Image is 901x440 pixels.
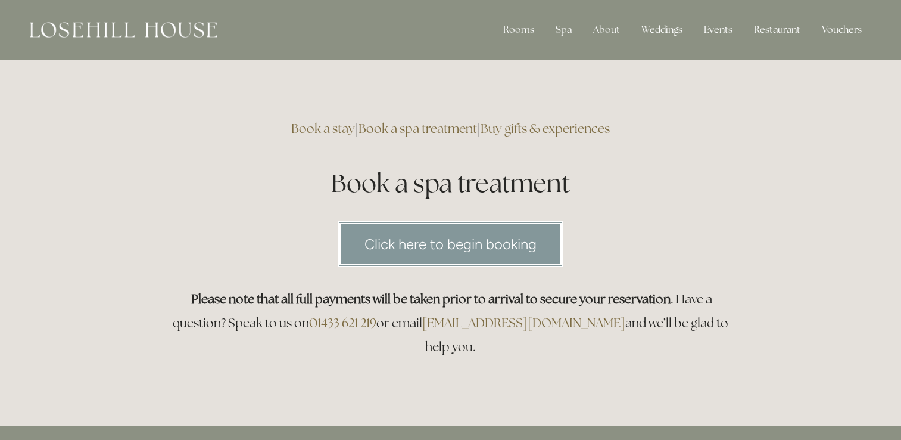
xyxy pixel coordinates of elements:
a: Book a spa treatment [358,120,477,137]
div: About [584,18,629,42]
div: Restaurant [744,18,810,42]
div: Rooms [494,18,544,42]
a: Vouchers [812,18,871,42]
a: Click here to begin booking [338,221,563,267]
a: Book a stay [291,120,355,137]
a: 01433 621 219 [309,315,376,331]
strong: Please note that all full payments will be taken prior to arrival to secure your reservation [191,291,671,307]
h3: . Have a question? Speak to us on or email and we’ll be glad to help you. [166,287,735,359]
div: Events [694,18,742,42]
a: [EMAIL_ADDRESS][DOMAIN_NAME] [422,315,625,331]
div: Spa [546,18,581,42]
div: Weddings [632,18,692,42]
img: Losehill House [30,22,217,38]
h1: Book a spa treatment [166,166,735,201]
a: Buy gifts & experiences [481,120,610,137]
h3: | | [166,117,735,141]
